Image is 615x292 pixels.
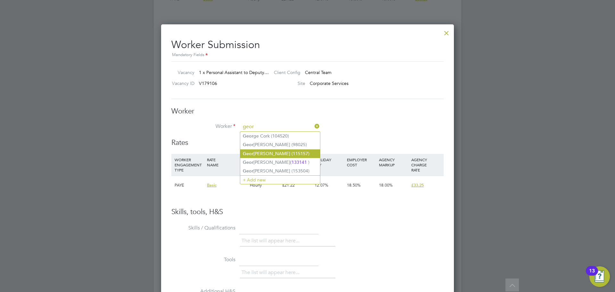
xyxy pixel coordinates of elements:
[269,70,300,75] label: Client Config
[589,271,595,279] div: 13
[240,132,320,140] li: ge Cork (104520)
[240,167,320,175] li: [PERSON_NAME] (153504)
[411,182,424,188] span: £33.25
[169,70,194,75] label: Vacancy
[171,107,444,116] h3: Worker
[171,52,444,59] div: Mandatory Fields
[243,168,253,174] b: Geor
[171,33,444,59] h2: Worker Submission
[199,70,269,75] span: 1 x Personal Assistant to Deputy…
[347,182,361,188] span: 18.50%
[171,225,235,231] label: Skills / Qualifications
[290,159,307,165] span: (133141
[377,154,410,171] div: AGENCY MARKUP
[240,140,320,149] li: [PERSON_NAME] (98025)
[281,176,313,195] div: £21.22
[171,138,444,147] h3: Rates
[240,149,320,158] li: [PERSON_NAME] (115157)
[248,176,281,195] div: Hourly
[242,268,302,277] li: The list will appear here...
[240,158,320,167] li: [PERSON_NAME] )
[173,154,205,176] div: WORKER ENGAGEMENT TYPE
[345,154,378,171] div: EMPLOYER COST
[269,80,305,86] label: Site
[171,207,444,217] h3: Skills, tools, H&S
[169,80,194,86] label: Vacancy ID
[243,133,253,139] b: Geor
[379,182,393,188] span: 18.00%
[315,182,328,188] span: 12.07%
[310,80,348,86] span: Corporate Services
[199,80,217,86] span: V179106
[205,154,248,171] div: RATE NAME
[241,122,320,132] input: Search for...
[243,160,253,165] b: Geor
[207,182,217,188] span: Basic
[171,256,235,263] label: Tools
[240,175,320,184] li: + Add new
[410,154,442,176] div: AGENCY CHARGE RATE
[171,123,235,130] label: Worker
[589,266,610,287] button: Open Resource Center, 13 new notifications
[313,154,345,171] div: HOLIDAY PAY
[243,151,253,156] b: Geor
[173,176,205,195] div: PAYE
[243,142,253,147] b: Geor
[242,237,302,245] li: The list will appear here...
[305,70,332,75] span: Central Team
